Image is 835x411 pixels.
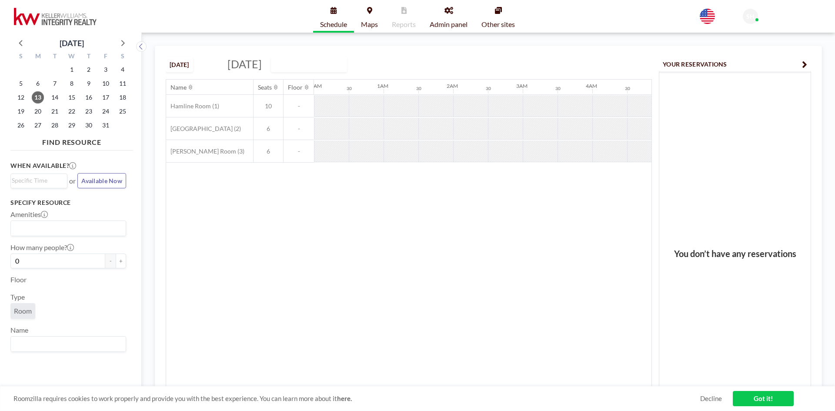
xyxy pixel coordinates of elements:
span: - [284,147,314,155]
span: Room [14,307,32,315]
span: DAILY VIEW [273,59,315,70]
button: YOUR RESERVATIONS [659,57,811,72]
span: SH [746,13,755,20]
span: Thursday, October 9, 2025 [83,77,95,90]
span: Friday, October 10, 2025 [100,77,112,90]
span: [PERSON_NAME] Room (3) [166,147,244,155]
span: Thursday, October 30, 2025 [83,119,95,131]
span: Wednesday, October 15, 2025 [66,91,78,104]
label: Type [10,293,25,301]
span: Friday, October 3, 2025 [100,63,112,76]
span: Schedule [320,21,347,28]
span: [PERSON_NAME] [762,10,810,17]
div: 12AM [307,83,322,89]
div: Floor [288,84,303,91]
div: Search for option [271,57,347,72]
div: S [13,51,30,63]
span: Thursday, October 2, 2025 [83,63,95,76]
span: - [284,125,314,133]
input: Search for option [12,338,121,350]
span: Hamline Room (1) [166,102,219,110]
span: 6 [254,147,283,155]
span: Tuesday, October 14, 2025 [49,91,61,104]
span: Monday, October 20, 2025 [32,105,44,117]
span: [GEOGRAPHIC_DATA] (2) [166,125,241,133]
span: Tuesday, October 7, 2025 [49,77,61,90]
h3: Specify resource [10,199,126,207]
div: 30 [347,86,352,91]
span: Tuesday, October 21, 2025 [49,105,61,117]
button: - [105,254,116,268]
span: 10 [254,102,283,110]
span: Sunday, October 12, 2025 [15,91,27,104]
div: M [30,51,47,63]
span: Sunday, October 19, 2025 [15,105,27,117]
div: 1AM [377,83,388,89]
span: Friday, October 31, 2025 [100,119,112,131]
span: Available Now [81,177,122,184]
label: How many people? [10,243,74,252]
div: 30 [625,86,630,91]
button: Available Now [77,173,126,188]
span: Sunday, October 26, 2025 [15,119,27,131]
div: 4AM [586,83,597,89]
span: or [69,177,76,185]
span: Saturday, October 4, 2025 [117,63,129,76]
span: - [284,102,314,110]
span: Other sites [481,21,515,28]
div: S [114,51,131,63]
div: [DATE] [60,37,84,49]
span: Maps [361,21,378,28]
span: Monday, October 6, 2025 [32,77,44,90]
button: [DATE] [166,57,193,72]
span: Thursday, October 16, 2025 [83,91,95,104]
a: Got it! [733,391,794,406]
label: Floor [10,275,27,284]
div: 30 [486,86,491,91]
div: Search for option [11,337,126,351]
span: Reports [392,21,416,28]
span: [DATE] [227,57,262,70]
div: 30 [555,86,561,91]
span: Monday, October 27, 2025 [32,119,44,131]
a: here. [337,394,352,402]
span: Saturday, October 18, 2025 [117,91,129,104]
div: Name [170,84,187,91]
input: Search for option [12,223,121,234]
span: Saturday, October 11, 2025 [117,77,129,90]
h4: FIND RESOURCE [10,134,133,147]
span: Admin panel [430,21,468,28]
div: Search for option [11,174,67,187]
input: Search for option [12,176,62,185]
div: Seats [258,84,272,91]
span: Tuesday, October 28, 2025 [49,119,61,131]
div: 3AM [516,83,528,89]
button: + [116,254,126,268]
div: W [63,51,80,63]
span: Sunday, October 5, 2025 [15,77,27,90]
div: T [47,51,63,63]
label: Name [10,326,28,334]
div: F [97,51,114,63]
input: Search for option [316,59,332,70]
span: Thursday, October 23, 2025 [83,105,95,117]
span: Wednesday, October 1, 2025 [66,63,78,76]
span: Wednesday, October 8, 2025 [66,77,78,90]
div: 2AM [447,83,458,89]
img: organization-logo [14,8,97,25]
span: Roomzilla requires cookies to work properly and provide you with the best experience. You can lea... [13,394,700,403]
span: Friday, October 17, 2025 [100,91,112,104]
h3: You don’t have any reservations [659,248,811,259]
a: Decline [700,394,722,403]
label: Amenities [10,210,48,219]
span: Wednesday, October 29, 2025 [66,119,78,131]
span: 6 [254,125,283,133]
span: Monday, October 13, 2025 [32,91,44,104]
span: Saturday, October 25, 2025 [117,105,129,117]
div: Search for option [11,221,126,236]
span: Admin [762,17,777,24]
span: Friday, October 24, 2025 [100,105,112,117]
span: Wednesday, October 22, 2025 [66,105,78,117]
div: T [80,51,97,63]
div: 30 [416,86,421,91]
